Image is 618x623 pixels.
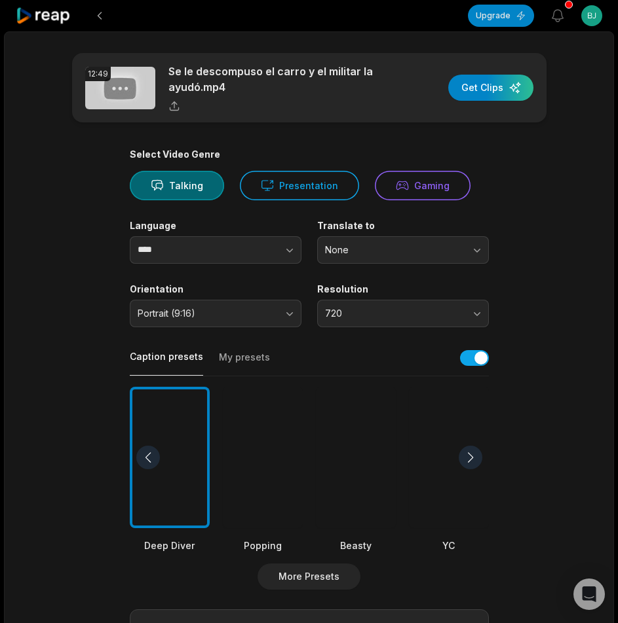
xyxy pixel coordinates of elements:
[325,308,463,319] span: 720
[240,171,359,200] button: Presentation
[130,350,203,376] button: Caption presets
[130,220,301,232] label: Language
[138,308,275,319] span: Portrait (9:16)
[85,67,111,81] div: 12:49
[219,351,270,376] button: My presets
[130,171,224,200] button: Talking
[317,236,489,264] button: None
[573,578,605,610] div: Open Intercom Messenger
[130,539,210,552] div: Deep Diver
[316,539,396,552] div: Beasty
[375,171,471,200] button: Gaming
[325,244,463,256] span: None
[130,283,301,295] label: Orientation
[409,539,489,552] div: YC
[258,563,360,590] button: More Presets
[317,283,489,295] label: Resolution
[468,5,534,27] button: Upgrade
[317,220,489,232] label: Translate to
[448,75,533,101] button: Get Clips
[168,63,395,95] p: Se le descompuso el carro y el militar la ayudó.mp4
[130,300,301,327] button: Portrait (9:16)
[130,149,489,160] div: Select Video Genre
[317,300,489,327] button: 720
[223,539,303,552] div: Popping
